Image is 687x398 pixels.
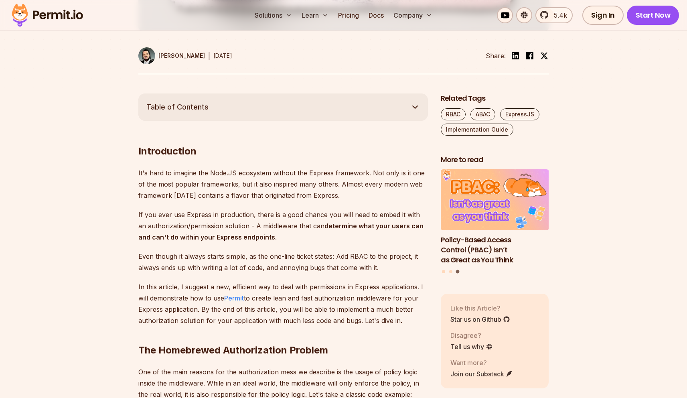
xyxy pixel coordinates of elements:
[138,209,428,243] p: If you ever use Express in production, there is a good chance you will need to embed it with an a...
[456,270,460,274] button: Go to slide 3
[441,235,549,265] h3: Policy-Based Access Control (PBAC) Isn’t as Great as You Think
[486,51,506,61] li: Share:
[208,51,210,61] div: |
[500,108,539,120] a: ExpressJS
[582,6,624,25] a: Sign In
[627,6,679,25] a: Start Now
[540,52,548,60] img: twitter
[450,358,513,368] p: Want more?
[138,312,428,357] h2: The Homebrewed Authorization Problem
[450,342,493,351] a: Tell us why
[158,52,205,60] p: [PERSON_NAME]
[441,93,549,104] h2: Related Tags
[138,113,428,158] h2: Introduction
[441,108,466,120] a: RBAC
[224,294,244,302] a: Permit
[138,281,428,326] p: In this article, I suggest a new, efficient way to deal with permissions in Express applications....
[470,108,495,120] a: ABAC
[441,169,549,265] a: Policy-Based Access Control (PBAC) Isn’t as Great as You ThinkPolicy-Based Access Control (PBAC) ...
[450,303,510,313] p: Like this Article?
[138,222,424,241] strong: determine what your users can and can't do within your Express endpoints
[441,155,549,165] h2: More to read
[138,47,155,64] img: Gabriel L. Manor
[450,315,510,324] a: Star us on Github
[511,51,520,61] img: linkedin
[549,10,567,20] span: 5.4k
[335,7,362,23] a: Pricing
[442,270,445,273] button: Go to slide 1
[390,7,436,23] button: Company
[450,369,513,379] a: Join our Substack
[535,7,573,23] a: 5.4k
[298,7,332,23] button: Learn
[138,251,428,273] p: Even though it always starts simple, as the one-line ticket states: Add RBAC to the project, it a...
[450,331,493,340] p: Disagree?
[251,7,295,23] button: Solutions
[441,124,513,136] a: Implementation Guide
[138,93,428,121] button: Table of Contents
[8,2,87,29] img: Permit logo
[449,270,452,273] button: Go to slide 2
[138,167,428,201] p: It's hard to imagine the Node.JS ecosystem without the Express framework. Not only is it one of t...
[365,7,387,23] a: Docs
[146,102,209,113] span: Table of Contents
[441,169,549,230] img: Policy-Based Access Control (PBAC) Isn’t as Great as You Think
[138,47,205,64] a: [PERSON_NAME]
[525,51,535,61] img: facebook
[441,169,549,274] div: Posts
[213,52,232,59] time: [DATE]
[441,169,549,265] li: 3 of 3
